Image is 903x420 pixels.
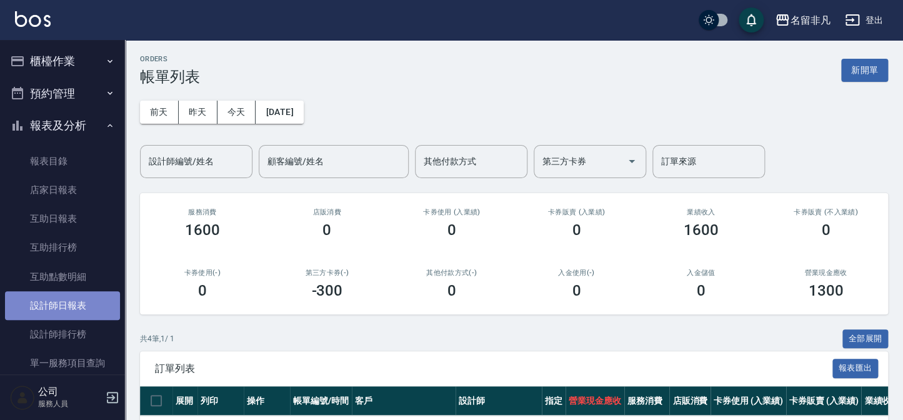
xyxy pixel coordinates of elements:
[786,386,862,416] th: 卡券販賣 (入業績)
[739,7,764,32] button: save
[5,176,120,204] a: 店家日報表
[5,77,120,110] button: 預約管理
[456,386,542,416] th: 設計師
[572,282,581,299] h3: 0
[654,269,749,277] h2: 入金儲值
[779,269,874,277] h2: 營業現金應收
[861,386,902,416] th: 業績收入
[821,221,830,239] h3: 0
[5,233,120,262] a: 互助排行榜
[404,269,499,277] h2: 其他付款方式(-)
[840,9,888,32] button: 登出
[841,59,888,82] button: 新開單
[711,386,786,416] th: 卡券使用 (入業績)
[404,208,499,216] h2: 卡券使用 (入業績)
[566,386,624,416] th: 營業現金應收
[172,386,197,416] th: 展開
[5,262,120,291] a: 互助點數明細
[624,386,670,416] th: 服務消費
[622,151,642,171] button: Open
[10,385,35,410] img: Person
[352,386,456,416] th: 客戶
[841,64,888,76] a: 新開單
[280,269,375,277] h2: 第三方卡券(-)
[140,333,174,344] p: 共 4 筆, 1 / 1
[572,221,581,239] h3: 0
[311,282,342,299] h3: -300
[140,101,179,124] button: 前天
[842,329,889,349] button: 全部展開
[185,221,220,239] h3: 1600
[5,204,120,233] a: 互助日報表
[832,359,879,378] button: 報表匯出
[322,221,331,239] h3: 0
[140,55,200,63] h2: ORDERS
[155,208,250,216] h3: 服務消費
[654,208,749,216] h2: 業績收入
[244,386,290,416] th: 操作
[15,11,51,27] img: Logo
[140,68,200,86] h3: 帳單列表
[697,282,706,299] h3: 0
[779,208,874,216] h2: 卡券販賣 (不入業績)
[447,221,456,239] h3: 0
[290,386,352,416] th: 帳單編號/時間
[256,101,303,124] button: [DATE]
[179,101,217,124] button: 昨天
[447,282,456,299] h3: 0
[5,109,120,142] button: 報表及分析
[542,386,566,416] th: 指定
[5,147,120,176] a: 報表目錄
[5,320,120,349] a: 設計師排行榜
[280,208,375,216] h2: 店販消費
[217,101,256,124] button: 今天
[790,12,830,28] div: 名留非凡
[198,282,207,299] h3: 0
[38,398,102,409] p: 服務人員
[5,291,120,320] a: 設計師日報表
[529,208,624,216] h2: 卡券販賣 (入業績)
[832,362,879,374] a: 報表匯出
[38,386,102,398] h5: 公司
[770,7,835,33] button: 名留非凡
[529,269,624,277] h2: 入金使用(-)
[197,386,244,416] th: 列印
[155,269,250,277] h2: 卡券使用(-)
[808,282,843,299] h3: 1300
[5,349,120,377] a: 單一服務項目查詢
[669,386,711,416] th: 店販消費
[155,362,832,375] span: 訂單列表
[684,221,719,239] h3: 1600
[5,45,120,77] button: 櫃檯作業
